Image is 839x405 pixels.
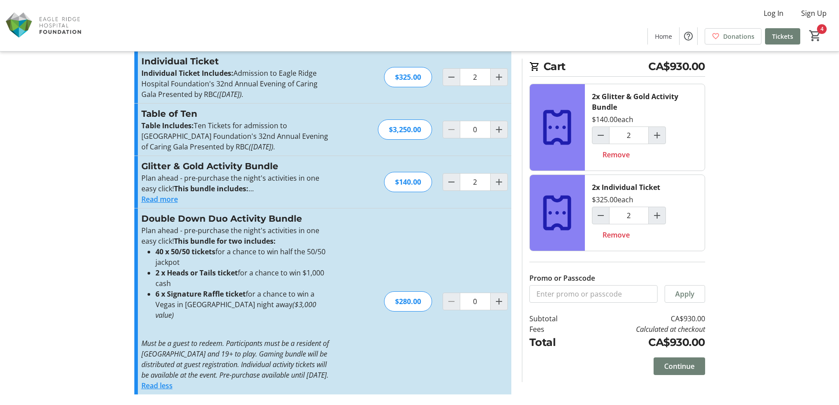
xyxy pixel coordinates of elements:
[141,160,334,173] h3: Glitter & Gold Activity Bundle
[155,268,334,289] li: for a chance to win $1,000 cash
[141,380,173,391] button: Read less
[649,127,665,144] button: Increment by one
[592,226,640,244] button: Remove
[491,121,507,138] button: Increment by one
[141,55,334,68] h3: Individual Ticket
[648,59,705,74] span: CA$930.00
[141,68,233,78] strong: Individual Ticket Includes:
[665,285,705,303] button: Apply
[155,268,238,278] strong: 2 x Heads or Tails ticket
[5,4,84,48] img: Eagle Ridge Hospital Foundation's Logo
[384,67,432,87] div: $325.00
[529,59,705,77] h2: Cart
[384,172,432,192] div: $140.00
[807,28,823,44] button: Cart
[460,173,491,191] input: Glitter & Gold Activity Bundle Quantity
[529,324,580,334] td: Fees
[378,119,432,140] div: $3,250.00
[141,107,334,120] h3: Table of Ten
[772,32,793,41] span: Tickets
[141,120,334,152] p: Ten Tickets for admission to [GEOGRAPHIC_DATA] Foundation's 32nd Annual Evening of Caring Gala Pr...
[460,121,491,138] input: Table of Ten Quantity
[491,174,507,190] button: Increment by one
[491,69,507,85] button: Increment by one
[580,313,705,324] td: CA$930.00
[384,291,432,312] div: $280.00
[460,293,491,310] input: Double Down Duo Activity Bundle Quantity
[649,207,665,224] button: Increment by one
[648,28,679,45] a: Home
[680,27,697,45] button: Help
[141,68,334,100] p: Admission to Eagle Ridge Hospital Foundation's 32nd Annual Evening of Caring Gala Presented by RBC
[580,324,705,334] td: Calculated at checkout
[592,194,633,205] div: $325.00 each
[580,334,705,350] td: CA$930.00
[141,225,334,246] p: Plan ahead - pre-purchase the night's activities in one easy click!
[592,207,609,224] button: Decrement by one
[705,28,761,45] a: Donations
[801,8,827,19] span: Sign Up
[675,289,695,299] span: Apply
[764,8,784,19] span: Log In
[443,69,460,85] button: Decrement by one
[794,6,834,20] button: Sign Up
[592,127,609,144] button: Decrement by one
[654,357,705,375] button: Continue
[609,126,649,144] input: Glitter & Gold Activity Bundle Quantity
[723,32,754,41] span: Donations
[155,247,215,256] strong: 40 x 50/50 tickets
[141,349,329,380] em: Gaming bundle will be distributed at guest registration. Individual activity tickets will be avai...
[155,289,246,299] strong: 6 x Signature Raffle ticket
[529,334,580,350] td: Total
[592,146,640,163] button: Remove
[141,173,334,194] p: Plan ahead - pre-purchase the night's activities in one easy click!
[443,174,460,190] button: Decrement by one
[602,149,630,160] span: Remove
[141,212,334,225] h3: Double Down Duo Activity Bundle
[529,313,580,324] td: Subtotal
[249,142,275,152] em: ([DATE]).
[529,285,658,303] input: Enter promo or passcode
[602,230,630,240] span: Remove
[491,293,507,310] button: Increment by one
[155,246,334,268] li: for a chance to win half the 50/50 jackpot
[529,273,595,283] label: Promo or Passcode
[655,32,672,41] span: Home
[664,361,695,372] span: Continue
[217,89,244,99] em: ([DATE]).
[155,289,334,320] li: for a chance to win a Vegas in [GEOGRAPHIC_DATA] night away
[460,68,491,86] input: Individual Ticket Quantity
[592,91,698,112] div: 2x Glitter & Gold Activity Bundle
[592,182,660,193] div: 2x Individual Ticket
[609,207,649,224] input: Individual Ticket Quantity
[757,6,791,20] button: Log In
[141,194,178,204] button: Read more
[174,184,254,193] strong: This bundle includes:
[765,28,800,45] a: Tickets
[174,236,276,246] strong: This bundle for two includes:
[141,121,194,130] strong: Table Includes:
[141,338,329,359] em: Must be a guest to redeem. Participants must be a resident of [GEOGRAPHIC_DATA] and 19+ to play.
[592,114,633,125] div: $140.00 each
